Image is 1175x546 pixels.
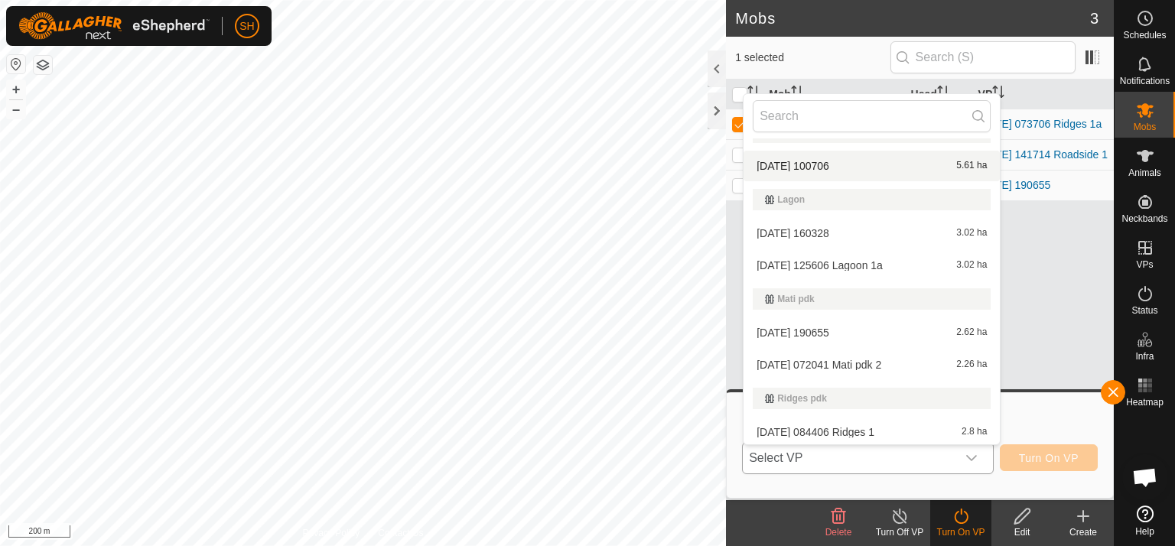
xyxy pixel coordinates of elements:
a: Privacy Policy [303,526,360,540]
span: Infra [1135,352,1154,361]
div: dropdown trigger [956,443,987,473]
span: Delete [825,527,852,538]
p-sorticon: Activate to sort [791,88,803,100]
span: 5.61 ha [956,161,987,171]
button: – [7,100,25,119]
li: 2025-06-15 100706 [744,151,1000,181]
a: Help [1115,499,1175,542]
li: 2025-06-20 160328 [744,218,1000,249]
span: [DATE] 190655 [757,327,829,338]
span: [DATE] 160328 [757,228,829,239]
span: Help [1135,527,1154,536]
li: 2025-06-22 190655 [744,317,1000,348]
span: Schedules [1123,31,1166,40]
span: Status [1131,306,1157,315]
div: Ridges pdk [765,394,978,403]
li: 2025-09-06 125606 Lagoon 1a [744,250,1000,281]
div: Turn On VP [930,525,991,539]
span: Turn On VP [1019,452,1079,464]
div: Lagon [765,195,978,204]
li: 2025-06-25 072041 Mati pdk 2 [744,349,1000,380]
button: Turn On VP [1000,444,1098,471]
a: [DATE] 190655 [978,179,1051,191]
th: VP [972,80,1114,109]
th: Mob [763,80,904,109]
span: 2.8 ha [962,427,987,437]
button: Reset Map [7,55,25,73]
span: SH [239,18,254,34]
div: Create [1053,525,1114,539]
span: Select VP [743,443,956,473]
span: Neckbands [1121,214,1167,223]
span: VPs [1136,260,1153,269]
span: 2.26 ha [956,359,987,370]
span: [DATE] 084406 Ridges 1 [757,427,874,437]
span: 2.62 ha [956,327,987,338]
div: Mati pdk [765,294,978,304]
span: [DATE] 125606 Lagoon 1a [757,260,883,271]
input: Search (S) [890,41,1076,73]
span: [DATE] 100706 [757,161,829,171]
a: [DATE] 141714 Roadside 1 [978,148,1108,161]
a: Contact Us [378,526,423,540]
div: Open chat [1122,454,1168,500]
p-sorticon: Activate to sort [937,88,949,100]
button: Map Layers [34,56,52,74]
span: Mobs [1134,122,1156,132]
input: Search [753,100,991,132]
span: [DATE] 072041 Mati pdk 2 [757,359,881,370]
a: [DATE] 073706 Ridges 1a [978,118,1102,130]
p-sorticon: Activate to sort [747,88,760,100]
div: Edit [991,525,1053,539]
img: Gallagher Logo [18,12,210,40]
span: Animals [1128,168,1161,177]
p-sorticon: Activate to sort [992,88,1004,100]
span: 3.02 ha [956,228,987,239]
span: Heatmap [1126,398,1164,407]
button: + [7,80,25,99]
li: 2025-07-04 084406 Ridges 1 [744,417,1000,447]
span: 3 [1090,7,1099,30]
div: Turn Off VP [869,525,930,539]
h2: Mobs [735,9,1090,28]
span: 3.02 ha [956,260,987,271]
span: Notifications [1120,76,1170,86]
span: 1 selected [735,50,890,66]
th: Head [905,80,972,109]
